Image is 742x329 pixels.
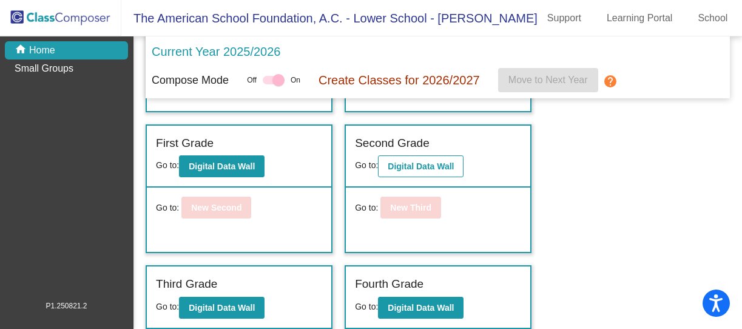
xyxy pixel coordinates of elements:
[355,302,378,311] span: Go to:
[152,72,229,89] p: Compose Mode
[291,75,300,86] span: On
[378,155,464,177] button: Digital Data Wall
[380,197,441,219] button: New Third
[156,135,214,152] label: First Grade
[181,197,251,219] button: New Second
[388,161,454,171] b: Digital Data Wall
[152,42,280,61] p: Current Year 2025/2026
[29,43,55,58] p: Home
[156,302,179,311] span: Go to:
[121,8,538,28] span: The American School Foundation, A.C. - Lower School - [PERSON_NAME]
[15,61,73,76] p: Small Groups
[156,202,179,214] span: Go to:
[378,297,464,319] button: Digital Data Wall
[15,43,29,58] mat-icon: home
[508,75,588,85] span: Move to Next Year
[355,276,423,293] label: Fourth Grade
[319,71,480,89] p: Create Classes for 2026/2027
[498,68,598,92] button: Move to Next Year
[355,202,378,214] span: Go to:
[355,160,378,170] span: Go to:
[156,160,179,170] span: Go to:
[597,8,683,28] a: Learning Portal
[603,74,618,89] mat-icon: help
[179,297,265,319] button: Digital Data Wall
[156,276,217,293] label: Third Grade
[538,8,591,28] a: Support
[179,155,265,177] button: Digital Data Wall
[688,8,737,28] a: School
[189,161,255,171] b: Digital Data Wall
[191,203,241,212] b: New Second
[388,303,454,313] b: Digital Data Wall
[189,303,255,313] b: Digital Data Wall
[390,203,431,212] b: New Third
[247,75,257,86] span: Off
[355,135,430,152] label: Second Grade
